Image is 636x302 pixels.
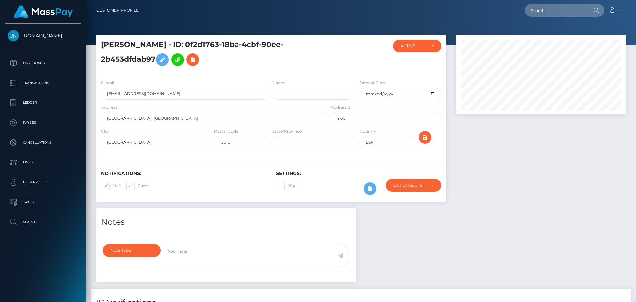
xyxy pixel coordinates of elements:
h4: Notes [101,216,351,228]
div: Note Type [110,248,145,253]
p: Ledger [8,98,79,108]
p: Payees [8,118,79,128]
h6: Settings: [276,171,441,176]
p: Search [8,217,79,227]
label: Postal Code [214,128,238,134]
h5: [PERSON_NAME] - ID: 0f2d1763-18ba-4cbf-90ee-2b453dfdab97 [101,40,324,69]
label: Phone [272,80,286,86]
div: Do not require [393,183,426,188]
a: Links [5,154,81,171]
a: User Profile [5,174,81,191]
label: E-mail [101,80,114,86]
span: [DOMAIN_NAME] [5,33,81,39]
p: Taxes [8,197,79,207]
h6: Notifications: [101,171,266,176]
a: Transactions [5,75,81,91]
a: Taxes [5,194,81,211]
div: ACTIVE [400,43,426,49]
label: E-mail [126,182,151,190]
label: Date of Birth [360,80,385,86]
p: Links [8,157,79,167]
a: Dashboard [5,55,81,71]
label: Address 2 [331,104,350,110]
a: Cancellations [5,134,81,151]
label: State/Province [272,128,302,134]
a: Payees [5,114,81,131]
label: City [101,128,109,134]
label: 2FA [276,182,295,190]
label: Country [360,128,376,134]
label: SMS [101,182,121,190]
p: Dashboard [8,58,79,68]
a: Customer Profile [96,3,139,17]
label: Address [101,104,117,110]
img: MassPay Logo [14,5,73,18]
button: ACTIVE [393,40,441,52]
button: Do not require [386,179,441,192]
p: Cancellations [8,138,79,148]
p: User Profile [8,177,79,187]
input: Search... [525,4,587,17]
button: Note Type [103,244,161,257]
a: Ledger [5,94,81,111]
img: Unlockt.me [8,30,19,41]
p: Transactions [8,78,79,88]
a: Search [5,214,81,230]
